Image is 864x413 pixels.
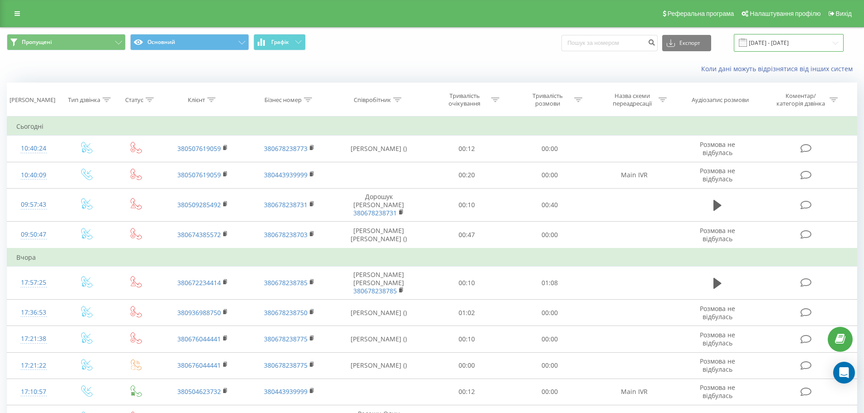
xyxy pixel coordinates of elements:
div: [PERSON_NAME] [10,96,55,104]
div: 17:57:25 [16,274,51,292]
a: 380504623732 [177,387,221,396]
div: Аудіозапис розмови [692,96,749,104]
td: 00:00 [508,162,591,188]
td: [PERSON_NAME] () [332,326,425,352]
td: 00:00 [508,352,591,379]
a: 380678238785 [264,278,308,287]
span: Пропущені [22,39,52,46]
td: 00:12 [425,379,508,405]
div: 17:10:57 [16,383,51,401]
div: Тип дзвінка [68,96,100,104]
a: 380507619059 [177,144,221,153]
td: [PERSON_NAME] [PERSON_NAME] [332,266,425,300]
td: 00:10 [425,326,508,352]
span: Вихід [836,10,852,17]
button: Графік [254,34,306,50]
span: Налаштування профілю [750,10,820,17]
span: Розмова не відбулась [700,166,735,183]
a: 380507619059 [177,170,221,179]
td: 00:20 [425,162,508,188]
td: [PERSON_NAME] () [332,352,425,379]
td: 00:12 [425,136,508,162]
a: 380678238731 [264,200,308,209]
span: Розмова не відбулась [700,330,735,347]
td: 00:40 [508,188,591,222]
div: 17:36:53 [16,304,51,321]
td: 01:02 [425,300,508,326]
span: Розмова не відбулась [700,357,735,374]
div: 17:21:22 [16,357,51,374]
td: 00:00 [508,379,591,405]
a: 380678238785 [353,287,397,295]
td: Дорошук [PERSON_NAME] [332,188,425,222]
a: 380678238731 [353,209,397,217]
div: 09:50:47 [16,226,51,243]
td: [PERSON_NAME] () [332,300,425,326]
div: Open Intercom Messenger [833,362,855,384]
span: Реферальна програма [668,10,734,17]
div: Тривалість розмови [523,92,572,107]
div: Коментар/категорія дзвінка [774,92,827,107]
span: Графік [271,39,289,45]
div: Співробітник [354,96,391,104]
a: 380936988750 [177,308,221,317]
div: 09:57:43 [16,196,51,214]
div: Назва схеми переадресації [608,92,656,107]
span: Розмова не відбулась [700,140,735,157]
td: Сьогодні [7,117,857,136]
input: Пошук за номером [561,35,658,51]
div: 17:21:38 [16,330,51,348]
td: 00:00 [508,300,591,326]
span: Розмова не відбулась [700,226,735,243]
td: 00:47 [425,222,508,248]
a: 380443939999 [264,170,308,179]
span: Розмова не відбулась [700,304,735,321]
button: Основний [130,34,249,50]
td: 00:00 [508,326,591,352]
td: 00:00 [508,222,591,248]
td: 00:10 [425,266,508,300]
td: Main IVR [591,162,677,188]
a: 380674385572 [177,230,221,239]
td: Main IVR [591,379,677,405]
td: Вчора [7,248,857,267]
td: [PERSON_NAME] [PERSON_NAME] () [332,222,425,248]
a: Коли дані можуть відрізнятися вiд інших систем [701,64,857,73]
div: Бізнес номер [264,96,302,104]
a: 380678238775 [264,361,308,369]
td: 00:10 [425,188,508,222]
td: 00:00 [508,136,591,162]
div: Тривалість очікування [440,92,489,107]
td: 01:08 [508,266,591,300]
a: 380678238773 [264,144,308,153]
button: Експорт [662,35,711,51]
div: Клієнт [188,96,205,104]
td: 00:00 [425,352,508,379]
a: 380672234414 [177,278,221,287]
a: 380443939999 [264,387,308,396]
a: 380678238703 [264,230,308,239]
div: 10:40:09 [16,166,51,184]
a: 380678238750 [264,308,308,317]
td: [PERSON_NAME] () [332,136,425,162]
a: 380676044441 [177,361,221,369]
a: 380509285492 [177,200,221,209]
a: 380676044441 [177,335,221,343]
span: Розмова не відбулась [700,383,735,400]
div: 10:40:24 [16,140,51,157]
button: Пропущені [7,34,126,50]
div: Статус [125,96,143,104]
a: 380678238775 [264,335,308,343]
